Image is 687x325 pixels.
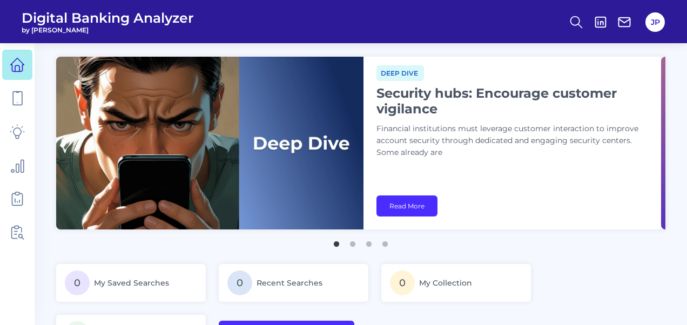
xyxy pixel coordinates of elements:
span: by [PERSON_NAME] [22,26,194,34]
a: 0My Collection [381,264,531,302]
button: 1 [331,236,342,247]
button: JP [645,12,665,32]
a: Deep dive [376,67,424,78]
span: 0 [65,270,90,295]
span: Recent Searches [257,278,322,288]
span: 0 [227,270,252,295]
span: My Saved Searches [94,278,169,288]
img: bannerImg [56,57,363,229]
button: 4 [380,236,390,247]
a: 0Recent Searches [219,264,368,302]
span: Deep dive [376,65,424,81]
button: 2 [347,236,358,247]
span: 0 [390,270,415,295]
p: Financial institutions must leverage customer interaction to improve account security through ded... [376,123,646,159]
button: 3 [363,236,374,247]
span: My Collection [419,278,472,288]
a: Read More [376,195,437,216]
a: 0My Saved Searches [56,264,206,302]
h1: Security hubs: Encourage customer vigilance [376,85,646,117]
span: Digital Banking Analyzer [22,10,194,26]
